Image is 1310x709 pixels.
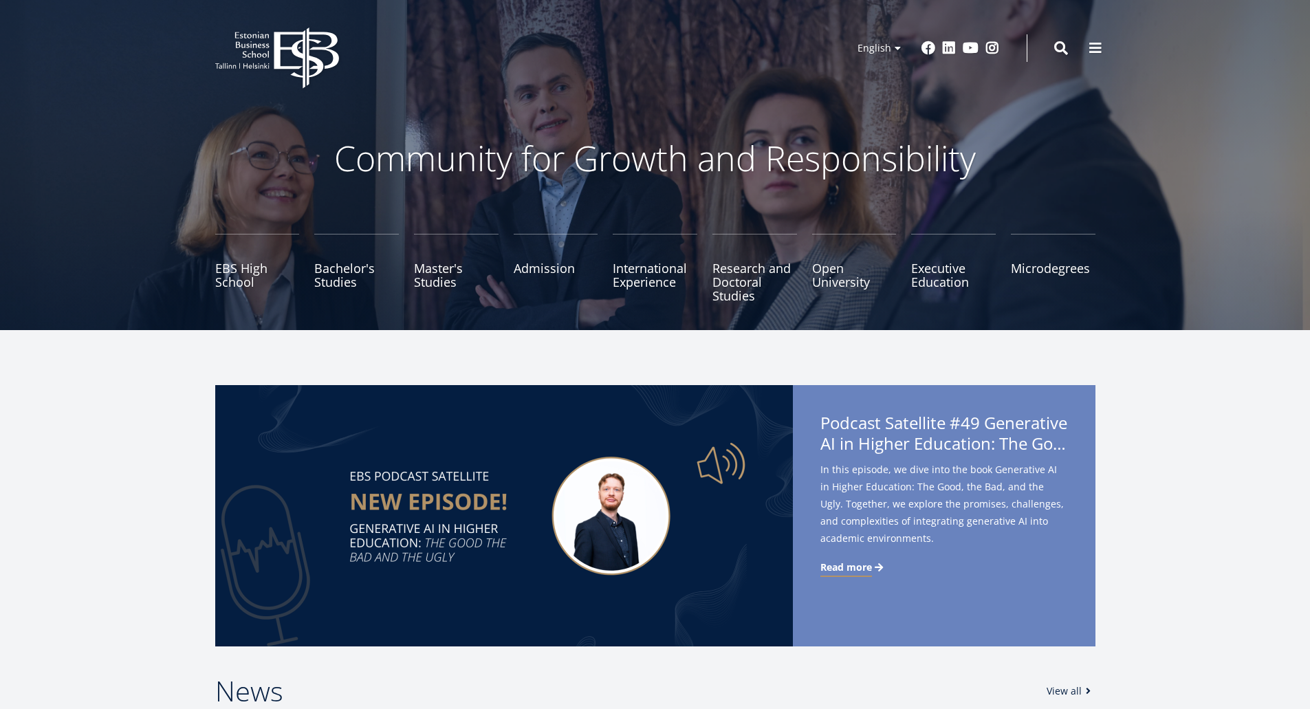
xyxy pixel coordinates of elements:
span: In this episode, we dive into the book Generative AI in Higher Education: The Good, the Bad, and ... [820,461,1068,547]
a: Youtube [963,41,979,55]
a: Bachelor's Studies [314,234,399,303]
a: Admission [514,234,598,303]
a: Executive Education [911,234,996,303]
a: Instagram [985,41,999,55]
a: Microdegrees [1011,234,1095,303]
span: AI in Higher Education: The Good, the Bad, and the Ugly [820,433,1068,454]
a: Open University [812,234,897,303]
span: Read more [820,560,872,574]
a: International Experience [613,234,697,303]
span: Podcast Satellite #49 Generative [820,413,1068,458]
a: Read more [820,560,886,574]
img: Satellite #49 [215,385,793,646]
h2: News [215,674,1033,708]
a: Research and Doctoral Studies [712,234,797,303]
a: Facebook [921,41,935,55]
a: Master's Studies [414,234,499,303]
a: View all [1047,684,1095,698]
a: EBS High School [215,234,300,303]
a: Linkedin [942,41,956,55]
p: Community for Growth and Responsibility [291,138,1020,179]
